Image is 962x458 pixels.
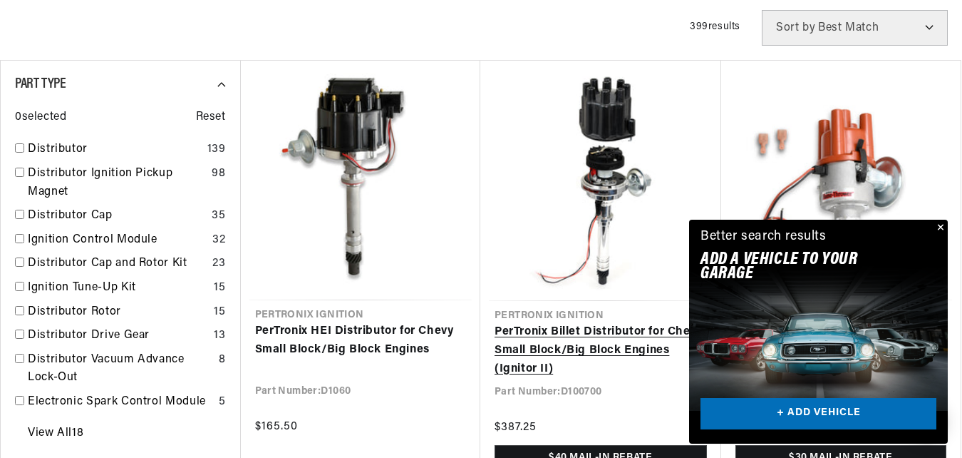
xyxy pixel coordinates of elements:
a: View All 18 [28,424,83,443]
a: Ignition Control Module [28,231,207,250]
a: PerTronix HEI Distributor for Chevy Small Block/Big Block Engines [255,322,467,359]
span: Sort by [776,22,815,34]
div: 23 [212,255,225,273]
button: Close [931,220,948,237]
select: Sort by [762,10,948,46]
a: Distributor [28,141,202,159]
a: Electronic Spark Control Module [28,393,213,412]
div: Better search results [700,227,827,248]
a: Distributor Vacuum Advance Lock-Out [28,351,213,387]
a: Distributor Ignition Pickup Magnet [28,165,206,201]
span: 0 selected [15,108,66,127]
div: 98 [212,165,225,183]
a: Distributor Cap and Rotor Kit [28,255,207,273]
span: 399 results [690,21,740,32]
div: 35 [212,207,225,225]
a: Distributor Cap [28,207,206,225]
div: 139 [207,141,226,159]
div: 13 [214,327,225,345]
a: Distributor Rotor [28,303,208,322]
span: Part Type [15,77,66,91]
div: 8 [219,351,226,370]
div: 15 [214,303,225,322]
a: + ADD VEHICLE [700,398,936,430]
div: 32 [212,231,225,250]
div: 15 [214,279,225,297]
h2: Add A VEHICLE to your garage [700,253,901,282]
span: Reset [196,108,226,127]
div: 5 [219,393,226,412]
a: PerTronix Billet Distributor for Chevy Small Block/Big Block Engines (Ignitor II) [495,323,707,378]
a: Ignition Tune-Up Kit [28,279,208,297]
a: Distributor Drive Gear [28,327,208,345]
